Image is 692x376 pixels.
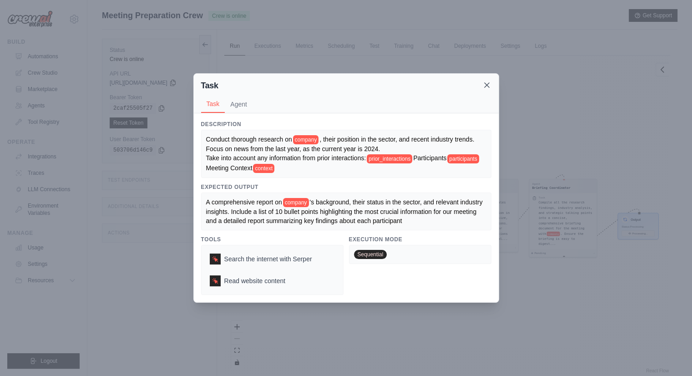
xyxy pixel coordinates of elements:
h3: Execution Mode [349,236,491,243]
span: Conduct thorough research on [206,136,292,143]
span: Read website content [224,276,286,285]
h3: Description [201,121,491,128]
span: context [253,164,274,173]
span: 's background, their status in the sector, and relevant industry insights. Include a list of 10 b... [206,198,485,224]
span: , their position in the sector, and recent industry trends. Focus on news from the last year, as ... [206,136,476,162]
button: Task [201,96,225,113]
span: company [293,135,319,144]
span: prior_interactions [367,154,412,163]
span: Participants [413,154,446,162]
h3: Tools [201,236,343,243]
button: Agent [225,96,253,113]
span: company [283,198,309,207]
span: A comprehensive report on [206,198,282,206]
span: Search the internet with Serper [224,254,312,264]
span: Sequential [354,250,387,259]
span: Meeting Context [206,164,253,172]
h3: Expected Output [201,183,491,191]
span: participants [447,154,479,163]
